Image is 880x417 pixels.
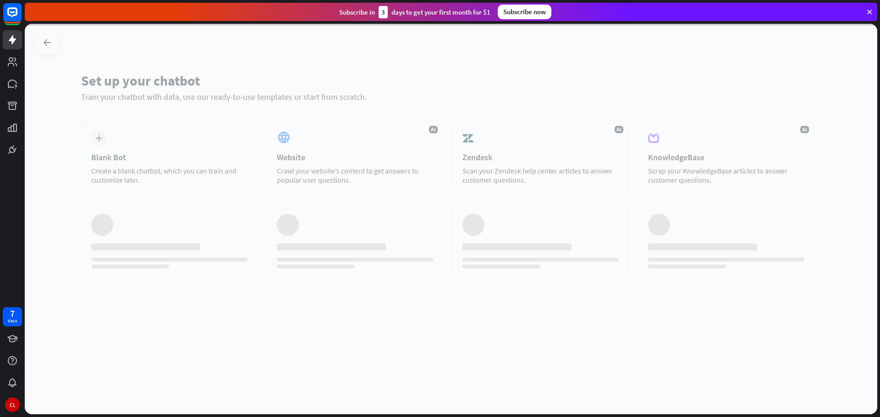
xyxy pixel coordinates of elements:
[379,6,388,18] div: 3
[10,309,15,318] div: 7
[3,307,22,326] a: 7 days
[339,6,490,18] div: Subscribe in days to get your first month for $1
[8,318,17,324] div: days
[498,5,551,19] div: Subscribe now
[5,397,20,412] div: CL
